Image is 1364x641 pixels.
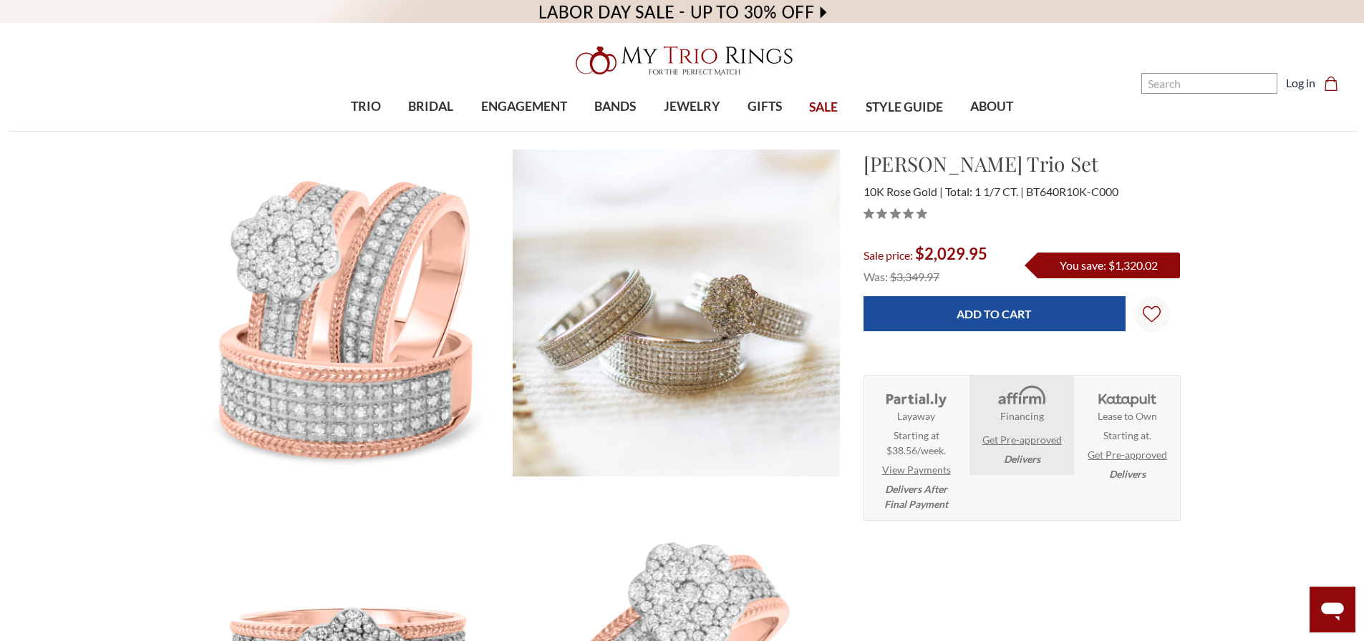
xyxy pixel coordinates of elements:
[1103,428,1151,443] span: Starting at .
[957,84,1027,130] a: ABOUT
[809,98,838,117] span: SALE
[649,84,733,130] a: JEWELRY
[594,97,636,116] span: BANDS
[337,84,395,130] a: TRIO
[988,384,1055,408] img: Affirm
[897,408,935,424] strong: Layaway
[748,97,782,116] span: GIFTS
[1004,451,1040,466] em: Delivers
[970,97,1013,116] span: ABOUT
[1134,296,1170,332] a: Wish Lists
[359,130,373,132] button: submenu toggle
[1075,376,1179,490] li: Katapult
[982,432,1062,447] a: Get Pre-approved
[581,84,649,130] a: BANDS
[481,97,567,116] span: ENGAGEMENT
[945,185,1024,198] span: Total: 1 1/7 CT.
[864,149,1181,179] h1: [PERSON_NAME] Trio Set
[685,130,699,132] button: submenu toggle
[1060,258,1158,272] span: You save: $1,320.02
[882,462,951,477] a: View Payments
[985,130,999,132] button: submenu toggle
[886,428,946,458] span: Starting at $38.56/week.
[884,481,948,512] em: Delivers After Final Payment
[864,376,968,520] li: Layaway
[395,38,968,84] a: My Trio Rings
[351,97,381,116] span: TRIO
[734,84,795,130] a: GIFTS
[883,384,949,408] img: Layaway
[664,97,720,116] span: JEWELRY
[185,150,512,476] img: Photo of Madeline 1 1/7 ct tw. Fancy Cluster Trio Set 10K Rose Gold [BT640R-C000]
[1026,185,1118,198] span: BT640R10K-C000
[1143,260,1161,368] svg: Wish Lists
[468,84,581,130] a: ENGAGEMENT
[424,130,438,132] button: submenu toggle
[408,97,453,116] span: BRIDAL
[1088,447,1167,462] a: Get Pre-approved
[890,270,939,283] span: $3,349.97
[864,296,1126,331] input: Add to Cart
[568,38,797,84] img: My Trio Rings
[1094,384,1161,408] img: Katapult
[517,130,531,132] button: submenu toggle
[608,130,622,132] button: submenu toggle
[864,185,943,198] span: 10K Rose Gold
[915,244,987,263] span: $2,029.95
[1286,74,1315,92] a: Log in
[1141,73,1277,94] input: Search
[969,376,1073,475] li: Affirm
[795,84,851,131] a: SALE
[851,84,956,131] a: STYLE GUIDE
[513,150,840,476] img: Photo of Madeline 1 1/7 ct tw. Fancy Cluster Trio Set 10K Rose Gold [BT640R-C000]
[1324,74,1347,92] a: Cart with 0 items
[1109,466,1146,481] em: Delivers
[1000,408,1044,424] strong: Financing
[866,98,943,117] span: STYLE GUIDE
[864,270,888,283] span: Was:
[1324,77,1338,91] svg: cart.cart_preview
[758,130,772,132] button: submenu toggle
[1098,408,1157,424] strong: Lease to Own
[864,248,913,262] span: Sale price:
[395,84,467,130] a: BRIDAL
